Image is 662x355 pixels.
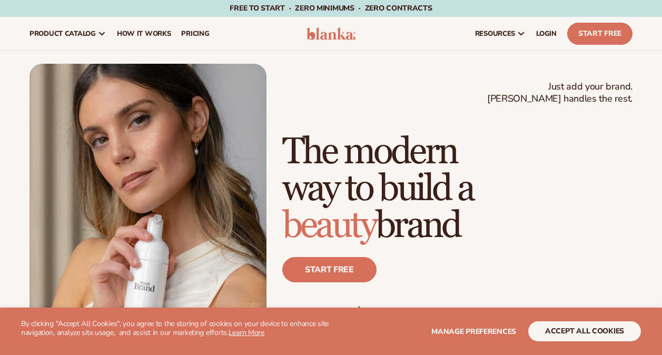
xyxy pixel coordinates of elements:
[487,81,633,105] span: Just add your brand. [PERSON_NAME] handles the rest.
[475,29,515,38] span: resources
[21,320,331,338] p: By clicking "Accept All Cookies", you agree to the storing of cookies on your device to enhance s...
[531,17,562,51] a: LOGIN
[24,17,112,51] a: product catalog
[536,29,557,38] span: LOGIN
[412,303,492,321] p: 450+
[282,134,633,244] h1: The modern way to build a brand
[307,27,356,40] img: logo
[567,23,633,45] a: Start Free
[282,303,325,321] p: 100K+
[181,29,209,38] span: pricing
[282,257,377,282] a: Start free
[528,321,641,341] button: accept all cookies
[29,29,96,38] span: product catalog
[431,327,516,337] span: Manage preferences
[282,203,376,248] span: beauty
[117,29,171,38] span: How It Works
[112,17,176,51] a: How It Works
[336,303,402,321] p: 4.9
[230,3,432,13] span: Free to start · ZERO minimums · ZERO contracts
[176,17,214,51] a: pricing
[431,321,516,341] button: Manage preferences
[229,328,264,338] a: Learn More
[470,17,531,51] a: resources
